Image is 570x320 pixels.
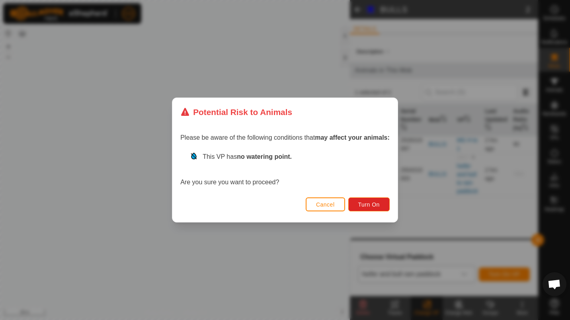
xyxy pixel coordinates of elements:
button: Turn On [348,197,390,211]
span: This VP has [203,153,292,160]
strong: may affect your animals: [315,134,390,141]
span: Turn On [358,201,380,208]
span: Cancel [316,201,335,208]
div: Are you sure you want to proceed? [180,152,390,187]
div: Open chat [543,272,566,296]
span: Please be aware of the following conditions that [180,134,390,141]
button: Cancel [306,197,345,211]
strong: no watering point. [237,153,292,160]
div: Potential Risk to Animals [180,106,292,118]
